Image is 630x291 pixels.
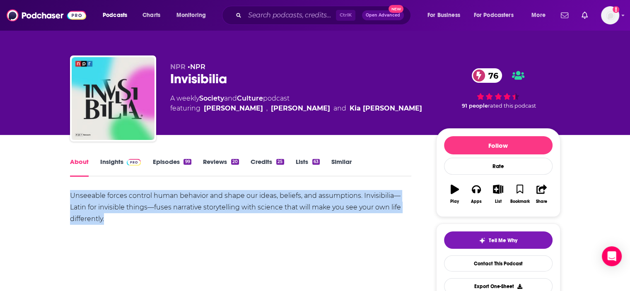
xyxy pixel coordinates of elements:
div: Unseeable forces control human behavior and shape our ideas, beliefs, and assumptions. Invisibili... [70,190,412,225]
button: Open AdvancedNew [362,10,404,20]
button: open menu [97,9,138,22]
button: Bookmark [509,179,531,209]
a: Society [199,94,224,102]
span: Tell Me Why [489,237,517,244]
div: 20 [231,159,239,165]
a: Credits25 [251,158,284,177]
span: and [224,94,237,102]
a: Charts [137,9,165,22]
a: 76 [472,68,502,83]
span: featuring [170,103,422,113]
span: Open Advanced [366,13,400,17]
span: and [333,103,346,113]
a: Lists63 [296,158,320,177]
div: 63 [312,159,320,165]
button: tell me why sparkleTell Me Why [444,231,553,249]
div: Bookmark [510,199,529,204]
button: Follow [444,136,553,154]
a: Lulu Miller [271,103,330,113]
span: Ctrl K [336,10,355,21]
input: Search podcasts, credits, & more... [245,9,336,22]
button: open menu [526,9,556,22]
span: Charts [142,10,160,21]
svg: Add a profile image [613,6,619,13]
img: tell me why sparkle [479,237,485,244]
a: Alix Spiegel [204,103,263,113]
div: 25 [276,159,284,165]
a: Culture [237,94,263,102]
div: List [495,199,502,204]
span: rated this podcast [488,103,536,109]
span: Monitoring [176,10,206,21]
a: Contact This Podcast [444,255,553,272]
a: Kia Miakka Natisse [350,103,422,113]
a: Episodes99 [152,158,191,177]
span: New [389,5,403,13]
span: More [531,10,546,21]
img: Podchaser Pro [127,159,141,166]
span: Logged in as Ashley_Beenen [601,6,619,24]
span: For Podcasters [474,10,514,21]
a: Similar [331,158,352,177]
a: About [70,158,89,177]
img: User Profile [601,6,619,24]
a: Show notifications dropdown [578,8,591,22]
a: NPR [190,63,205,71]
a: InsightsPodchaser Pro [100,158,141,177]
a: Show notifications dropdown [558,8,572,22]
button: open menu [171,9,217,22]
button: Share [531,179,552,209]
button: open menu [468,9,526,22]
a: Reviews20 [203,158,239,177]
span: 91 people [462,103,488,109]
button: List [487,179,509,209]
div: Share [536,199,547,204]
button: Apps [466,179,487,209]
button: Show profile menu [601,6,619,24]
div: A weekly podcast [170,94,422,113]
div: Play [450,199,459,204]
img: Podchaser - Follow, Share and Rate Podcasts [7,7,86,23]
div: Search podcasts, credits, & more... [230,6,419,25]
div: Rate [444,158,553,175]
button: Play [444,179,466,209]
div: Open Intercom Messenger [602,246,622,266]
span: Podcasts [103,10,127,21]
img: Invisibilia [72,57,154,140]
span: NPR [170,63,186,71]
span: • [188,63,205,71]
div: 99 [183,159,191,165]
div: Apps [471,199,482,204]
button: open menu [422,9,471,22]
span: 76 [480,68,502,83]
span: , [266,103,268,113]
span: For Business [427,10,460,21]
div: 76 91 peoplerated this podcast [436,63,560,114]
